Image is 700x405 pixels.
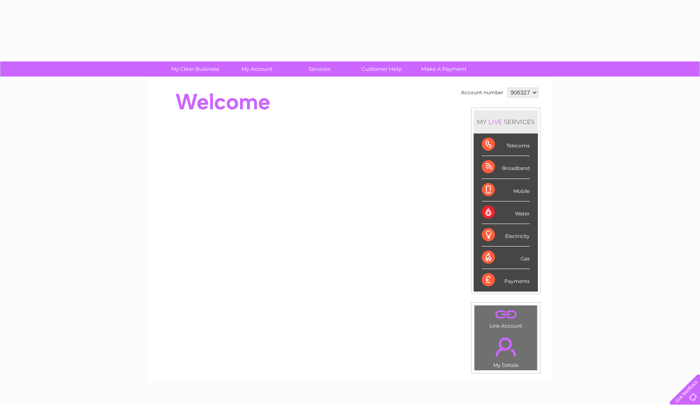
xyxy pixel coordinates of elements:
[348,61,415,77] a: Customer Help
[482,179,530,201] div: Mobile
[410,61,478,77] a: Make A Payment
[482,133,530,156] div: Telecoms
[487,118,504,126] div: LIVE
[474,305,537,331] td: Link Account
[224,61,291,77] a: My Account
[482,201,530,224] div: Water
[459,86,506,100] td: Account number
[476,333,535,361] a: .
[474,330,537,371] td: My Details
[474,110,538,133] div: MY SERVICES
[482,247,530,269] div: Gas
[482,224,530,247] div: Electricity
[161,61,229,77] a: My Clear Business
[482,156,530,179] div: Broadband
[286,61,353,77] a: Services
[482,269,530,291] div: Payments
[476,308,535,322] a: .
